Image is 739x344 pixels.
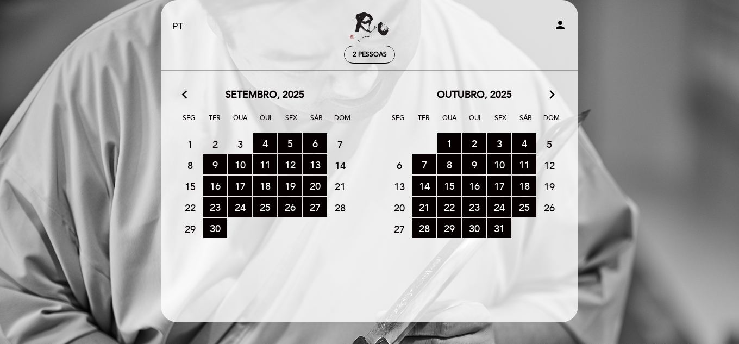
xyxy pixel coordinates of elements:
i: arrow_forward_ios [547,88,557,102]
span: 20 [303,176,327,196]
span: 29 [178,218,202,239]
span: 26 [537,197,561,217]
span: 22 [178,197,202,217]
span: 13 [387,176,411,196]
span: Qua [439,112,460,133]
span: 14 [328,155,352,175]
span: 17 [487,176,511,196]
span: 31 [487,218,511,238]
span: 8 [178,155,202,175]
span: 23 [203,197,227,217]
span: 4 [512,133,536,153]
span: 25 [253,197,277,217]
span: 24 [228,197,252,217]
span: 7 [412,154,436,174]
span: 9 [462,154,486,174]
span: 9 [203,154,227,174]
span: 19 [537,176,561,196]
span: Sex [490,112,511,133]
span: 8 [437,154,461,174]
span: 26 [278,197,302,217]
span: 2 [203,134,227,154]
span: 28 [412,218,436,238]
button: person [554,18,567,35]
span: 7 [328,134,352,154]
span: 1 [178,134,202,154]
span: Sáb [306,112,328,133]
span: 30 [462,218,486,238]
span: 27 [387,218,411,239]
span: Qui [464,112,486,133]
span: Seg [387,112,409,133]
span: 5 [278,133,302,153]
span: Ter [413,112,435,133]
i: arrow_back_ios [182,88,192,102]
span: 12 [278,154,302,174]
a: Ryo [302,12,437,42]
span: 2 pessoas [353,51,387,59]
span: Qui [255,112,277,133]
span: 29 [437,218,461,238]
span: Sáb [515,112,537,133]
span: 10 [228,154,252,174]
span: 21 [328,176,352,196]
span: Ter [204,112,226,133]
span: setembro, 2025 [226,88,304,102]
span: 3 [228,134,252,154]
span: 20 [387,197,411,217]
span: 30 [203,218,227,238]
i: person [554,18,567,32]
span: 11 [512,154,536,174]
span: 1 [437,133,461,153]
span: 18 [253,176,277,196]
span: 5 [537,134,561,154]
span: outubro, 2025 [437,88,512,102]
span: Sex [280,112,302,133]
span: 14 [412,176,436,196]
span: 2 [462,133,486,153]
span: 16 [203,176,227,196]
span: 13 [303,154,327,174]
span: 25 [512,197,536,217]
span: 16 [462,176,486,196]
span: 17 [228,176,252,196]
span: 18 [512,176,536,196]
span: 10 [487,154,511,174]
span: 23 [462,197,486,217]
span: 3 [487,133,511,153]
span: 12 [537,155,561,175]
span: 19 [278,176,302,196]
span: Seg [178,112,200,133]
span: 15 [178,176,202,196]
span: 27 [303,197,327,217]
span: 28 [328,197,352,217]
span: Dom [541,112,562,133]
span: 21 [412,197,436,217]
span: 11 [253,154,277,174]
span: 22 [437,197,461,217]
span: 4 [253,133,277,153]
span: 15 [437,176,461,196]
span: 24 [487,197,511,217]
span: Dom [331,112,353,133]
span: 6 [303,133,327,153]
span: Qua [229,112,251,133]
span: 6 [387,155,411,175]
